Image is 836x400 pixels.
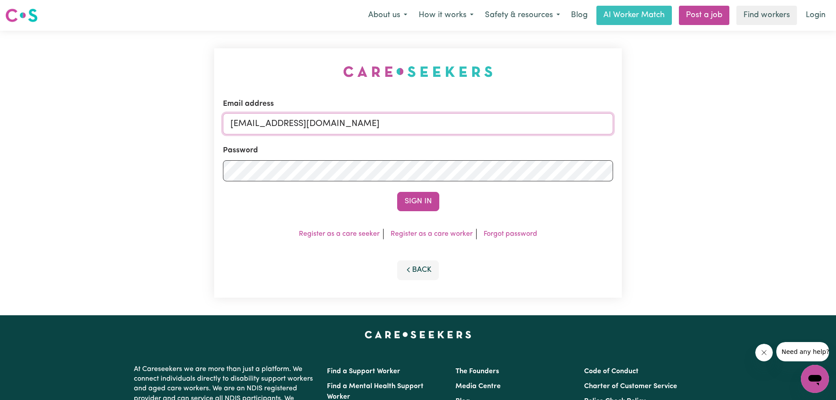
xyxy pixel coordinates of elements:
[736,6,797,25] a: Find workers
[801,365,829,393] iframe: Button to launch messaging window
[755,344,773,361] iframe: Close message
[397,192,439,211] button: Sign In
[800,6,831,25] a: Login
[391,231,473,238] a: Register as a care worker
[223,113,613,134] input: Email address
[223,98,274,110] label: Email address
[584,368,639,375] a: Code of Conduct
[5,7,38,23] img: Careseekers logo
[679,6,729,25] a: Post a job
[566,6,593,25] a: Blog
[456,368,499,375] a: The Founders
[397,260,439,280] button: Back
[362,6,413,25] button: About us
[223,145,258,156] label: Password
[413,6,479,25] button: How it works
[484,231,537,238] a: Forgot password
[479,6,566,25] button: Safety & resources
[299,231,380,238] a: Register as a care seeker
[584,383,677,390] a: Charter of Customer Service
[327,368,400,375] a: Find a Support Worker
[596,6,672,25] a: AI Worker Match
[5,6,53,13] span: Need any help?
[776,342,829,361] iframe: Message from company
[456,383,501,390] a: Media Centre
[365,331,471,338] a: Careseekers home page
[5,5,38,25] a: Careseekers logo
